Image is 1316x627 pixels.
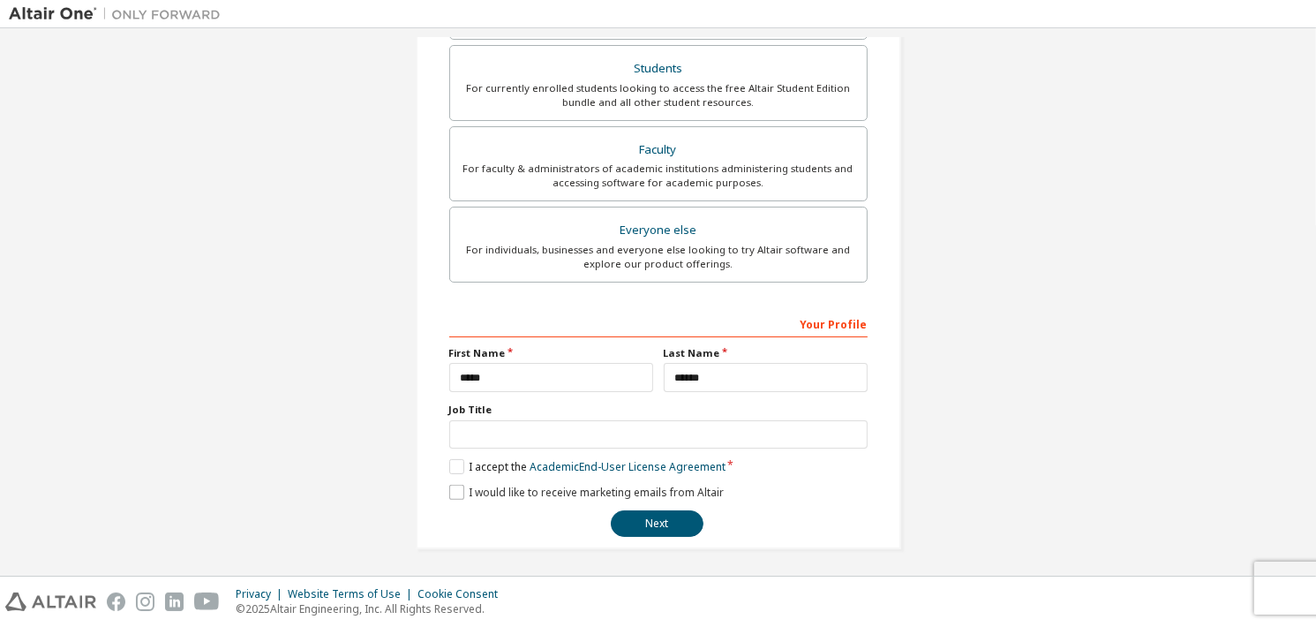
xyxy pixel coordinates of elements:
img: facebook.svg [107,593,125,611]
div: Students [461,57,856,81]
div: Cookie Consent [417,587,508,601]
p: © 2025 Altair Engineering, Inc. All Rights Reserved. [236,601,508,616]
img: linkedin.svg [165,593,184,611]
div: Your Profile [449,309,868,337]
div: Website Terms of Use [288,587,417,601]
div: For faculty & administrators of academic institutions administering students and accessing softwa... [461,162,856,190]
a: Academic End-User License Agreement [530,459,726,474]
div: Everyone else [461,218,856,243]
img: youtube.svg [194,593,220,611]
label: I accept the [449,459,726,474]
div: For currently enrolled students looking to access the free Altair Student Edition bundle and all ... [461,81,856,110]
div: Faculty [461,138,856,162]
label: I would like to receive marketing emails from Altair [449,485,724,500]
img: Altair One [9,5,229,23]
label: Last Name [664,346,868,360]
label: First Name [449,346,653,360]
div: Privacy [236,587,288,601]
div: For individuals, businesses and everyone else looking to try Altair software and explore our prod... [461,243,856,271]
img: instagram.svg [136,593,154,611]
label: Job Title [449,403,868,417]
button: Next [611,510,703,537]
img: altair_logo.svg [5,593,96,611]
